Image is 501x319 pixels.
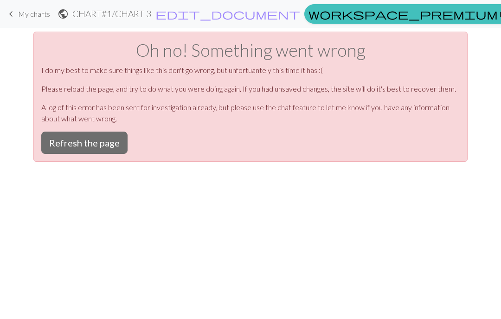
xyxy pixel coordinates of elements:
a: My charts [6,6,50,22]
h2: CHART#1 / CHART 3 [72,8,151,19]
span: keyboard_arrow_left [6,7,17,20]
p: A log of this error has been sent for investigation already, but please use the chat feature to l... [41,102,460,124]
p: Please reload the page, and try to do what you were doing again. If you had unsaved changes, the ... [41,83,460,94]
span: edit_document [155,7,300,20]
span: My charts [18,9,50,18]
h1: Oh no! Something went wrong [41,40,460,61]
p: I do my best to make sure things like this don't go wrong, but unfortuantely this time it has :( [41,65,460,76]
span: workspace_premium [308,7,498,20]
button: Refresh the page [41,132,128,154]
span: public [58,7,69,20]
